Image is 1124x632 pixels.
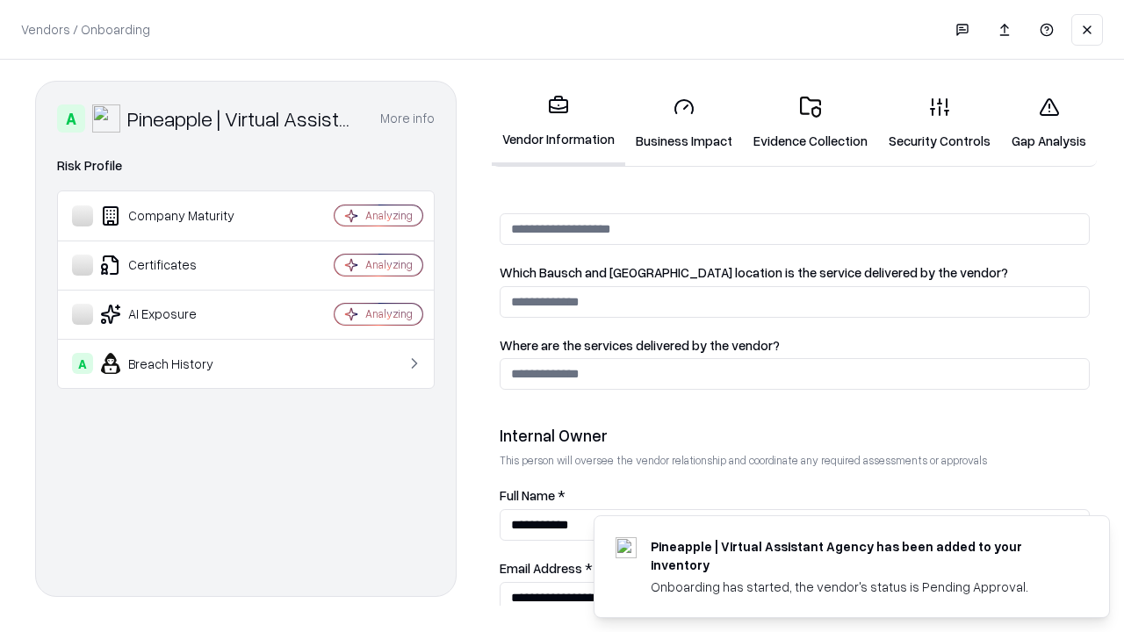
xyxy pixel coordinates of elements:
[57,155,435,176] div: Risk Profile
[365,257,413,272] div: Analyzing
[651,578,1067,596] div: Onboarding has started, the vendor's status is Pending Approval.
[72,304,282,325] div: AI Exposure
[500,425,1090,446] div: Internal Owner
[492,81,625,166] a: Vendor Information
[878,83,1001,164] a: Security Controls
[57,104,85,133] div: A
[625,83,743,164] a: Business Impact
[365,208,413,223] div: Analyzing
[127,104,359,133] div: Pineapple | Virtual Assistant Agency
[500,266,1090,279] label: Which Bausch and [GEOGRAPHIC_DATA] location is the service delivered by the vendor?
[1001,83,1097,164] a: Gap Analysis
[92,104,120,133] img: Pineapple | Virtual Assistant Agency
[616,537,637,558] img: trypineapple.com
[21,20,150,39] p: Vendors / Onboarding
[365,306,413,321] div: Analyzing
[500,489,1090,502] label: Full Name *
[72,255,282,276] div: Certificates
[380,103,435,134] button: More info
[500,339,1090,352] label: Where are the services delivered by the vendor?
[72,353,282,374] div: Breach History
[500,453,1090,468] p: This person will oversee the vendor relationship and coordinate any required assessments or appro...
[651,537,1067,574] div: Pineapple | Virtual Assistant Agency has been added to your inventory
[72,353,93,374] div: A
[743,83,878,164] a: Evidence Collection
[72,205,282,226] div: Company Maturity
[500,562,1090,575] label: Email Address *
